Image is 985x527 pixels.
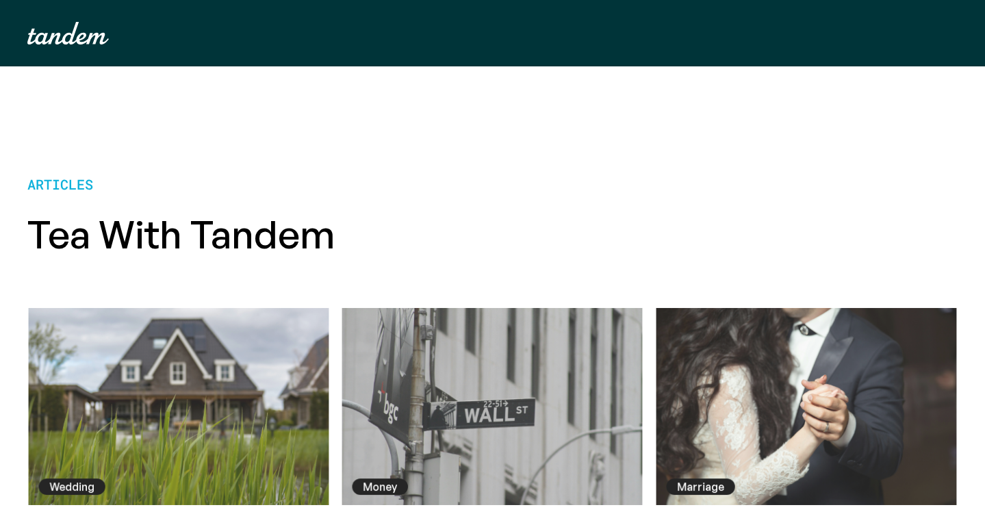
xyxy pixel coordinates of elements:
[27,214,335,253] h2: Tea with Tandem
[677,478,724,495] div: Marriage
[27,22,109,44] a: home
[27,176,335,192] p: articles
[49,478,94,495] div: Wedding
[363,478,398,495] div: Money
